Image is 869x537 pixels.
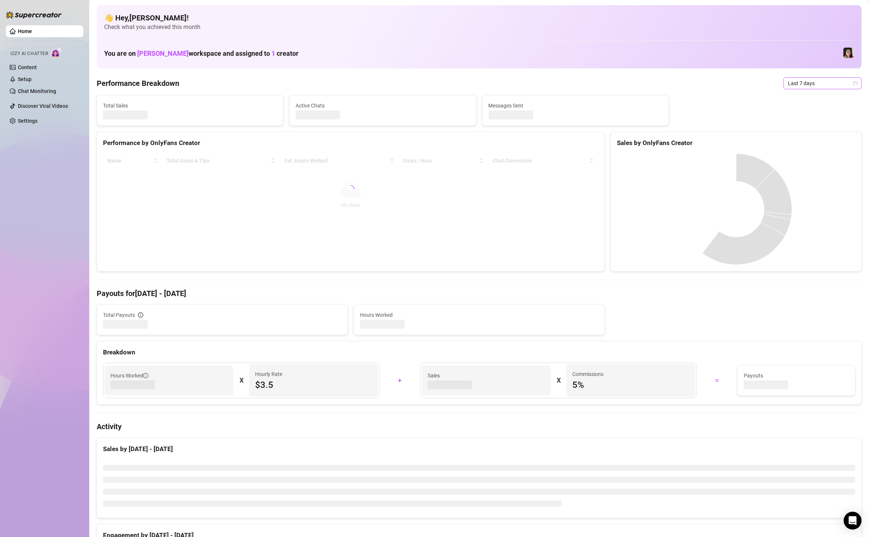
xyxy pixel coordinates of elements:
[255,379,372,391] span: $3.5
[137,49,189,57] span: [PERSON_NAME]
[296,102,470,110] span: Active Chats
[143,373,148,378] span: info-circle
[271,49,275,57] span: 1
[18,28,32,34] a: Home
[360,311,598,319] span: Hours Worked
[428,372,545,380] span: Sales
[572,370,604,378] article: Commissions
[701,374,733,386] div: =
[97,288,862,299] h4: Payouts for [DATE] - [DATE]
[103,138,598,148] div: Performance by OnlyFans Creator
[110,372,148,380] span: Hours Worked
[103,347,855,357] div: Breakdown
[18,64,37,70] a: Content
[103,444,855,454] div: Sales by [DATE] - [DATE]
[18,88,56,94] a: Chat Monitoring
[744,372,849,380] span: Payouts
[6,11,62,19] img: logo-BBDzfeDw.svg
[489,102,663,110] span: Messages Sent
[104,49,299,58] h1: You are on workspace and assigned to creator
[104,13,854,23] h4: 👋 Hey, [PERSON_NAME] !
[10,50,48,57] span: Izzy AI Chatter
[853,81,857,86] span: calendar
[97,78,179,89] h4: Performance Breakdown
[557,374,560,386] div: X
[788,78,857,89] span: Last 7 days
[18,118,38,124] a: Settings
[18,103,68,109] a: Discover Viral Videos
[138,312,143,318] span: info-circle
[255,370,282,378] article: Hourly Rate
[572,379,689,391] span: 5 %
[51,47,62,58] img: AI Chatter
[346,184,355,193] span: loading
[844,512,862,530] div: Open Intercom Messenger
[103,102,277,110] span: Total Sales
[18,76,32,82] a: Setup
[97,421,862,432] h4: Activity
[103,311,135,319] span: Total Payouts
[843,48,854,58] img: Luna
[384,374,416,386] div: +
[239,374,243,386] div: X
[104,23,854,31] span: Check what you achieved this month
[617,138,855,148] div: Sales by OnlyFans Creator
